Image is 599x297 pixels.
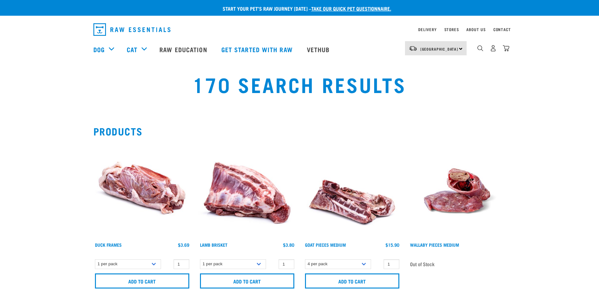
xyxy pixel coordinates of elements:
input: Add to cart [305,273,399,289]
h2: Products [93,125,506,137]
img: Raw Essentials Logo [93,23,170,36]
a: Cat [127,45,137,54]
input: 1 [279,259,294,269]
div: $3.80 [283,242,294,247]
a: Delivery [418,28,436,30]
a: Goat Pieces Medium [305,244,346,246]
img: user.png [490,45,496,52]
img: home-icon@2x.png [503,45,509,52]
a: Dog [93,45,105,54]
img: home-icon-1@2x.png [477,45,483,51]
img: 1240 Lamb Brisket Pieces 01 [198,142,296,239]
img: van-moving.png [409,46,417,51]
span: [GEOGRAPHIC_DATA] [420,48,458,50]
input: 1 [384,259,399,269]
a: Raw Education [153,37,215,62]
a: Vethub [301,37,338,62]
div: $15.90 [385,242,399,247]
a: About Us [466,28,485,30]
img: Whole Duck Frame [93,142,191,239]
a: Lamb Brisket [200,244,227,246]
a: Duck Frames [95,244,122,246]
input: Add to cart [200,273,294,289]
nav: dropdown navigation [88,21,511,38]
a: Get started with Raw [215,37,301,62]
a: Stores [444,28,459,30]
a: Contact [493,28,511,30]
a: take our quick pet questionnaire. [311,7,391,10]
img: Raw Essentials Wallaby Pieces Raw Meaty Bones For Dogs [408,142,506,239]
a: Wallaby Pieces Medium [410,244,459,246]
img: 1197 Goat Pieces Medium 01 [303,142,401,239]
input: Add to cart [95,273,189,289]
div: $3.69 [178,242,189,247]
input: 1 [174,259,189,269]
h1: 170 Search Results [111,73,488,95]
span: Out of Stock [410,259,435,269]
